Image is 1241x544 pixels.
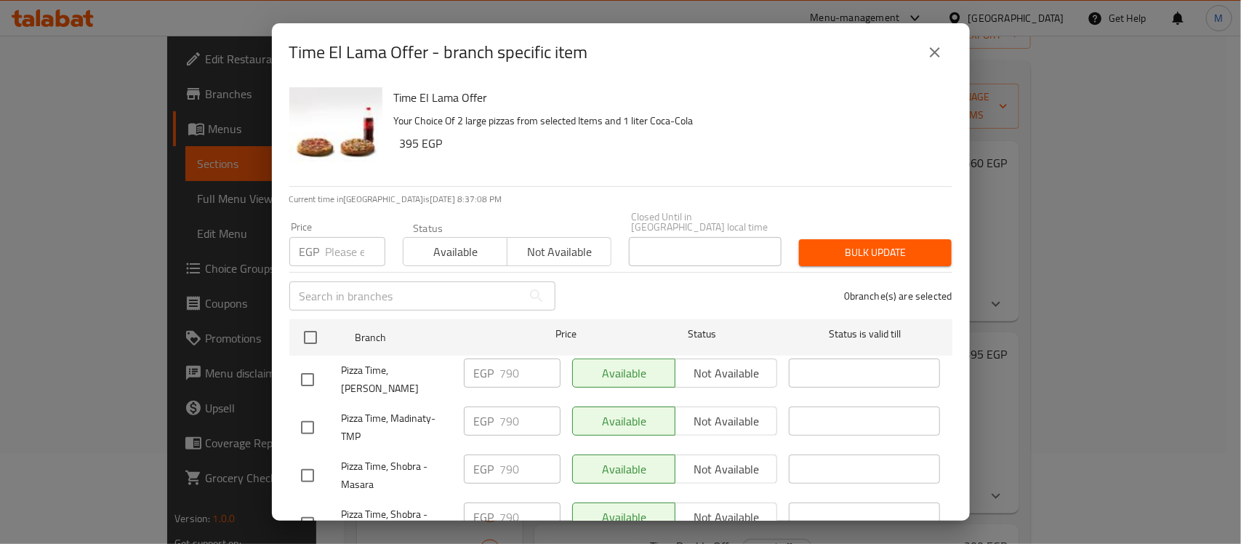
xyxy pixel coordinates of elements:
p: EGP [474,412,494,430]
span: Available [409,241,502,263]
input: Please enter price [500,503,561,532]
span: Pizza Time, Shobra - Masara [342,505,452,542]
span: Pizza Time, Madinaty- TMP [342,409,452,446]
button: Bulk update [799,239,952,266]
h2: Time El Lama Offer - branch specific item [289,41,588,64]
input: Search in branches [289,281,522,311]
h6: Time El Lama Offer [394,87,941,108]
input: Please enter price [500,455,561,484]
p: EGP [474,460,494,478]
input: Please enter price [326,237,385,266]
img: Time El Lama Offer [289,87,382,180]
span: Not available [513,241,606,263]
span: Pizza Time, [PERSON_NAME] [342,361,452,398]
p: EGP [474,364,494,382]
span: Branch [355,329,506,347]
p: Current time in [GEOGRAPHIC_DATA] is [DATE] 8:37:08 PM [289,193,952,206]
h6: 395 EGP [400,133,941,153]
span: Price [518,325,614,343]
span: Bulk update [811,244,940,262]
input: Please enter price [500,359,561,388]
button: Available [403,237,507,266]
span: Status is valid till [789,325,940,343]
span: Pizza Time, Shobra - Masara [342,457,452,494]
p: Your Choice Of 2 large pizzas from selected Items and 1 liter Coca-Cola [394,112,941,130]
p: EGP [474,508,494,526]
button: Not available [507,237,611,266]
input: Please enter price [500,407,561,436]
button: close [917,35,952,70]
p: 0 branche(s) are selected [844,289,952,303]
span: Status [626,325,777,343]
p: EGP [300,243,320,260]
